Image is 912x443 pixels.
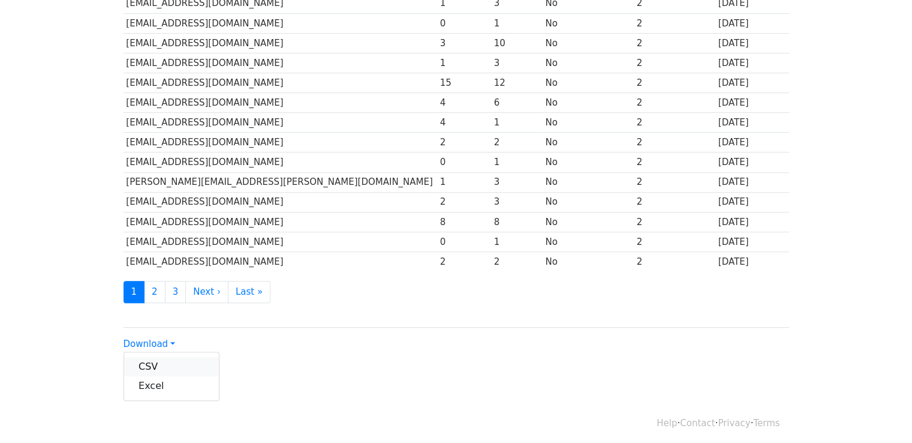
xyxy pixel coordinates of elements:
td: 2 [634,212,715,232]
td: [EMAIL_ADDRESS][DOMAIN_NAME] [124,13,437,33]
td: [DATE] [715,53,789,73]
td: 0 [437,232,491,252]
td: No [543,133,634,152]
td: 1 [491,232,543,252]
td: No [543,192,634,212]
td: [EMAIL_ADDRESS][DOMAIN_NAME] [124,252,437,271]
td: No [543,232,634,252]
a: Help [657,418,677,429]
td: 12 [491,73,543,93]
a: Terms [753,418,779,429]
a: 1 [124,281,145,303]
td: [DATE] [715,13,789,33]
td: 2 [634,53,715,73]
td: 2 [491,133,543,152]
td: [DATE] [715,73,789,93]
td: 2 [437,252,491,271]
td: 2 [634,192,715,212]
td: [DATE] [715,113,789,133]
a: 2 [144,281,165,303]
td: [EMAIL_ADDRESS][DOMAIN_NAME] [124,192,437,212]
a: Contact [680,418,715,429]
td: No [543,73,634,93]
td: 1 [491,13,543,33]
td: 2 [634,232,715,252]
td: [EMAIL_ADDRESS][DOMAIN_NAME] [124,33,437,53]
td: [DATE] [715,212,789,232]
iframe: Chat Widget [852,385,912,443]
td: 3 [491,172,543,192]
a: CSV [124,357,219,376]
td: [PERSON_NAME][EMAIL_ADDRESS][PERSON_NAME][DOMAIN_NAME] [124,172,437,192]
td: 2 [634,113,715,133]
td: 1 [437,53,491,73]
td: 3 [437,33,491,53]
td: 4 [437,113,491,133]
td: [DATE] [715,93,789,113]
td: 2 [634,172,715,192]
td: [EMAIL_ADDRESS][DOMAIN_NAME] [124,232,437,252]
td: 2 [634,13,715,33]
td: [DATE] [715,232,789,252]
a: Last » [228,281,270,303]
td: 2 [437,192,491,212]
td: [DATE] [715,152,789,172]
td: [EMAIL_ADDRESS][DOMAIN_NAME] [124,152,437,172]
td: [DATE] [715,192,789,212]
td: 15 [437,73,491,93]
td: 1 [491,113,543,133]
td: [EMAIL_ADDRESS][DOMAIN_NAME] [124,212,437,232]
td: 2 [634,93,715,113]
td: 10 [491,33,543,53]
td: [EMAIL_ADDRESS][DOMAIN_NAME] [124,93,437,113]
td: 1 [491,152,543,172]
td: 2 [634,252,715,271]
td: 6 [491,93,543,113]
td: No [543,93,634,113]
td: [EMAIL_ADDRESS][DOMAIN_NAME] [124,53,437,73]
td: [EMAIL_ADDRESS][DOMAIN_NAME] [124,73,437,93]
a: Privacy [718,418,750,429]
td: 3 [491,192,543,212]
td: No [543,13,634,33]
td: 3 [491,53,543,73]
td: 2 [634,133,715,152]
td: [DATE] [715,33,789,53]
td: No [543,212,634,232]
td: 1 [437,172,491,192]
td: 0 [437,13,491,33]
td: 2 [634,33,715,53]
td: [DATE] [715,172,789,192]
td: 2 [634,152,715,172]
td: No [543,252,634,271]
td: No [543,113,634,133]
td: 0 [437,152,491,172]
td: No [543,33,634,53]
td: [EMAIL_ADDRESS][DOMAIN_NAME] [124,133,437,152]
td: 4 [437,93,491,113]
a: Excel [124,376,219,396]
td: 2 [634,73,715,93]
a: Next › [185,281,228,303]
a: Download [124,339,175,349]
td: 8 [437,212,491,232]
td: 2 [491,252,543,271]
td: [DATE] [715,133,789,152]
td: No [543,53,634,73]
td: No [543,152,634,172]
td: 2 [437,133,491,152]
a: 3 [165,281,186,303]
td: 8 [491,212,543,232]
td: [DATE] [715,252,789,271]
td: No [543,172,634,192]
td: [EMAIL_ADDRESS][DOMAIN_NAME] [124,113,437,133]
